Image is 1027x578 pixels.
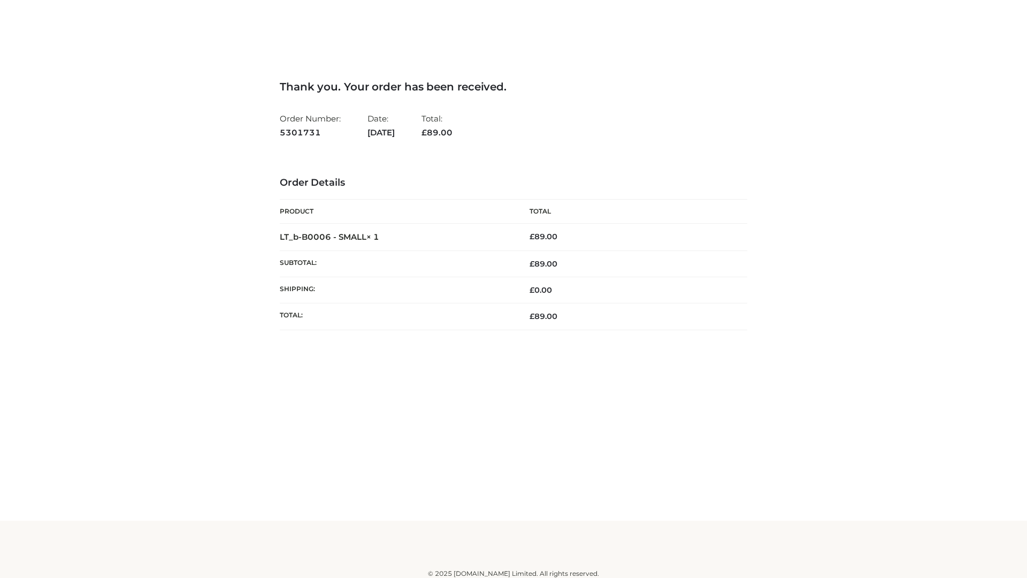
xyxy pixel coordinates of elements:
[530,311,557,321] span: 89.00
[421,127,453,138] span: 89.00
[280,126,341,140] strong: 5301731
[366,232,379,242] strong: × 1
[280,232,379,242] strong: LT_b-B0006 - SMALL
[530,285,552,295] bdi: 0.00
[280,303,513,330] th: Total:
[280,250,513,277] th: Subtotal:
[530,259,534,269] span: £
[530,232,534,241] span: £
[421,127,427,138] span: £
[367,109,395,142] li: Date:
[530,311,534,321] span: £
[280,80,747,93] h3: Thank you. Your order has been received.
[280,177,747,189] h3: Order Details
[530,259,557,269] span: 89.00
[280,109,341,142] li: Order Number:
[421,109,453,142] li: Total:
[280,277,513,303] th: Shipping:
[367,126,395,140] strong: [DATE]
[530,285,534,295] span: £
[513,200,747,224] th: Total
[530,232,557,241] bdi: 89.00
[280,200,513,224] th: Product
